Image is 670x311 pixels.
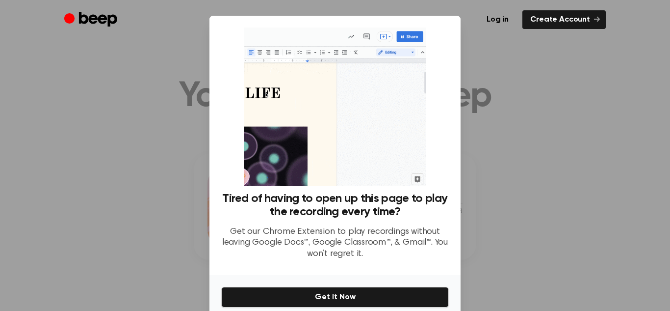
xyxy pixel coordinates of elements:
[522,10,606,29] a: Create Account
[244,28,426,186] img: Beep extension in action
[221,192,449,219] h3: Tired of having to open up this page to play the recording every time?
[64,10,120,29] a: Beep
[479,10,516,29] a: Log in
[221,226,449,260] p: Get our Chrome Extension to play recordings without leaving Google Docs™, Google Classroom™, & Gm...
[221,287,449,308] button: Get It Now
